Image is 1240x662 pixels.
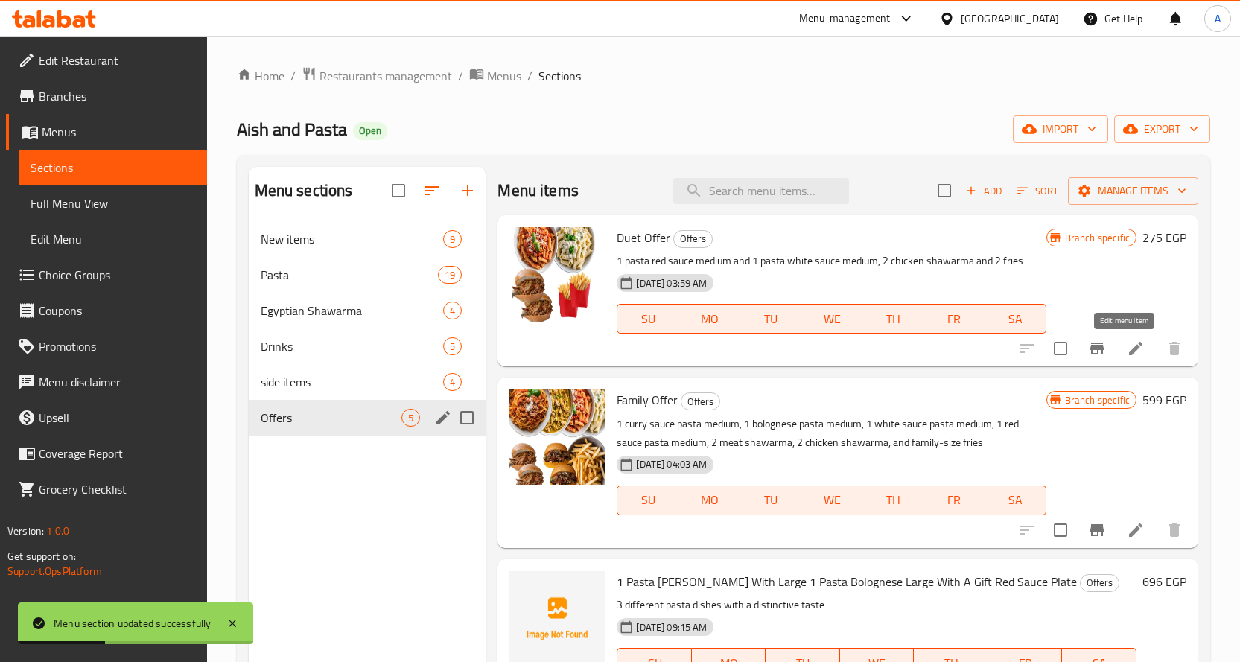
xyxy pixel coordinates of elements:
[991,308,1040,330] span: SA
[746,308,795,330] span: TU
[249,328,486,364] div: Drinks5
[39,445,195,462] span: Coverage Report
[623,308,673,330] span: SU
[527,67,532,85] li: /
[31,159,195,176] span: Sections
[630,620,713,634] span: [DATE] 09:15 AM
[237,67,284,85] a: Home
[249,215,486,442] nav: Menu sections
[432,407,454,429] button: edit
[801,486,862,515] button: WE
[985,304,1046,334] button: SA
[261,302,444,319] div: Egyptian Shawarma
[799,10,891,28] div: Menu-management
[1215,10,1221,27] span: A
[6,114,207,150] a: Menus
[6,400,207,436] a: Upsell
[617,252,1046,270] p: 1 pasta red sauce medium and 1 pasta white sauce medium, 2 chicken shawarma and 2 fries
[862,486,923,515] button: TH
[678,304,740,334] button: MO
[961,10,1059,27] div: [GEOGRAPHIC_DATA]
[39,51,195,69] span: Edit Restaurant
[261,230,444,248] div: New items
[439,268,461,282] span: 19
[237,66,1210,86] nav: breadcrumb
[19,150,207,185] a: Sections
[509,227,605,322] img: Duet Offer
[960,179,1008,203] button: Add
[6,328,207,364] a: Promotions
[929,489,979,511] span: FR
[487,67,521,85] span: Menus
[740,486,801,515] button: TU
[7,547,76,566] span: Get support on:
[617,304,678,334] button: SU
[1080,574,1119,592] div: Offers
[302,66,452,86] a: Restaurants management
[249,221,486,257] div: New items9
[249,257,486,293] div: Pasta19
[746,489,795,511] span: TU
[1014,179,1062,203] button: Sort
[39,409,195,427] span: Upsell
[39,87,195,105] span: Branches
[414,173,450,209] span: Sort sections
[1157,331,1192,366] button: delete
[673,178,849,204] input: search
[929,308,979,330] span: FR
[1045,515,1076,546] span: Select to update
[960,179,1008,203] span: Add item
[444,375,461,389] span: 4
[991,489,1040,511] span: SA
[46,521,69,541] span: 1.0.0
[509,389,605,485] img: Family Offer
[6,257,207,293] a: Choice Groups
[19,185,207,221] a: Full Menu View
[1059,231,1136,245] span: Branch specific
[740,304,801,334] button: TU
[1059,393,1136,407] span: Branch specific
[7,561,102,581] a: Support.OpsPlatform
[801,304,862,334] button: WE
[1017,182,1058,200] span: Sort
[673,230,713,248] div: Offers
[319,67,452,85] span: Restaurants management
[868,308,918,330] span: TH
[469,66,521,86] a: Menus
[39,373,195,391] span: Menu disclaimer
[444,304,461,318] span: 4
[261,373,444,391] div: side items
[623,489,673,511] span: SU
[353,124,387,137] span: Open
[54,615,212,631] div: Menu section updated successfully
[249,400,486,436] div: Offers5edit
[678,486,740,515] button: MO
[985,486,1046,515] button: SA
[6,436,207,471] a: Coverage Report
[1127,521,1145,539] a: Edit menu item
[39,337,195,355] span: Promotions
[353,122,387,140] div: Open
[450,173,486,209] button: Add section
[39,302,195,319] span: Coupons
[261,266,439,284] span: Pasta
[538,67,581,85] span: Sections
[868,489,918,511] span: TH
[443,337,462,355] div: items
[438,266,462,284] div: items
[261,409,402,427] span: Offers
[674,230,712,247] span: Offers
[31,194,195,212] span: Full Menu View
[862,304,923,334] button: TH
[383,175,414,206] span: Select all sections
[630,276,713,290] span: [DATE] 03:59 AM
[444,232,461,246] span: 9
[401,409,420,427] div: items
[617,415,1046,452] p: 1 curry sauce pasta medium, 1 bolognese pasta medium, 1 white sauce pasta medium, 1 red sauce pas...
[617,596,1136,614] p: 3 different pasta dishes with a distinctive taste
[1114,115,1210,143] button: export
[249,364,486,400] div: side items4
[443,230,462,248] div: items
[1142,389,1186,410] h6: 599 EGP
